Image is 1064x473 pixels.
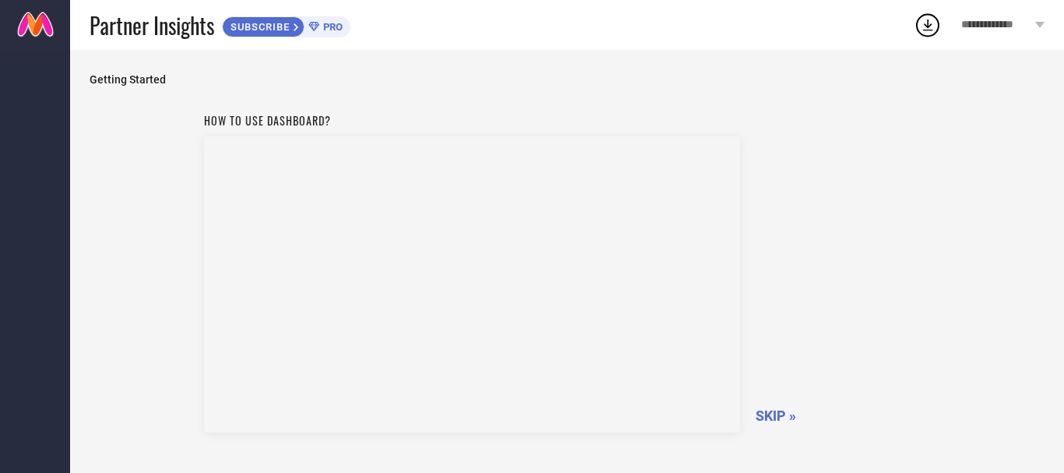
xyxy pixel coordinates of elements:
span: SKIP » [756,408,796,424]
div: Open download list [914,11,942,39]
span: Partner Insights [90,9,214,41]
a: SUBSCRIBEPRO [222,12,351,37]
span: Getting Started [90,73,1045,86]
span: SUBSCRIBE [223,21,294,33]
iframe: Workspace Section [204,136,740,432]
span: PRO [319,21,343,33]
h1: How to use dashboard? [204,112,740,129]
